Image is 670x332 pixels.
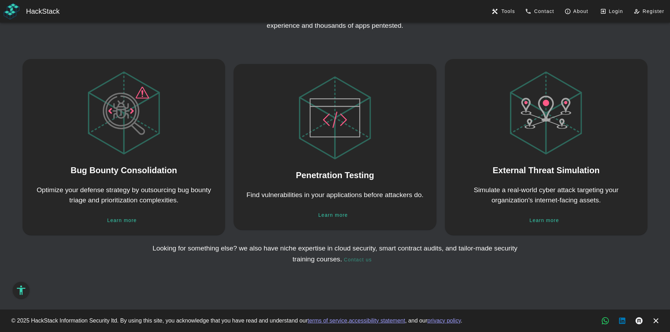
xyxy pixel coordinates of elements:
[312,209,353,221] button: Learn more
[107,217,136,223] span: Learn more
[34,185,214,206] div: Optimize your defense strategy by outsourcing bug bounty triage and prioritization complexities.
[349,318,405,324] a: accessibility statement
[318,212,348,218] span: Learn more
[26,7,42,15] span: Hack
[308,318,347,324] a: terms of service
[3,2,20,20] img: HackStack
[501,8,515,14] span: Tools
[344,257,372,262] span: Contact us
[529,217,559,223] span: Learn more
[101,214,142,227] button: Learn more
[567,8,588,14] span: About
[11,317,554,325] div: © 2025 HackStack Information Security ltd. By using this site, you acknowledge that you have read...
[602,8,623,14] span: Login
[597,312,614,329] a: WhatsApp chat, new tab
[13,282,30,299] button: Accessibility Options
[523,214,564,227] button: Learn more
[614,312,631,329] a: LinkedIn button, new tab
[149,243,521,266] div: Looking for something else? we also have niche expertise in cloud security, smart contract audits...
[636,8,664,14] span: Register
[245,190,425,200] div: Find vulnerabilities in your applications before attackers do.
[631,312,647,329] a: Medium articles, new tab
[456,164,636,177] h2: External Threat Simulation
[427,318,461,324] a: privacy policy
[456,185,636,206] div: Simulate a real-world cyber attack targeting your organization's internet-facing assets.
[34,164,214,177] h2: Bug Bounty Consolidation
[338,253,378,266] button: Contact us
[527,8,554,14] span: Contact
[245,169,425,182] h2: Penetration Testing
[26,6,256,16] div: Stack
